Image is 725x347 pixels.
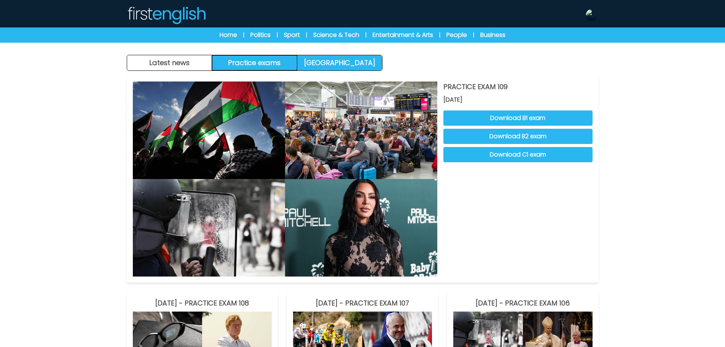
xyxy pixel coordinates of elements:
span: | [306,31,307,39]
span: | [439,31,440,39]
img: PRACTICE EXAM 109 [285,179,437,277]
h3: [DATE] - PRACTICE EXAM 108 [133,298,272,309]
span: | [473,31,474,39]
button: Download B2 exam [443,129,593,144]
button: Latest news [127,55,212,70]
button: Download B1 exam [443,110,593,126]
span: [DATE] [443,95,593,104]
a: [GEOGRAPHIC_DATA] [297,55,382,70]
h3: [DATE] - PRACTICE EXAM 107 [293,298,432,309]
h3: [DATE] - PRACTICE EXAM 106 [453,298,592,309]
a: Sport [284,30,300,40]
a: Entertainment & Arts [373,30,433,40]
a: Business [480,30,505,40]
a: Home [220,30,237,40]
span: | [277,31,278,39]
img: PRACTICE EXAM 109 [285,82,437,179]
a: Science & Tech [313,30,359,40]
img: PRACTICE EXAM 109 [133,179,285,277]
button: Practice exams [212,55,297,70]
h3: PRACTICE EXAM 109 [443,82,593,92]
span: | [365,31,366,39]
a: People [446,30,467,40]
img: Logo [127,6,206,24]
img: PRACTICE EXAM 109 [133,82,285,179]
img: Neil Storey [586,9,598,21]
button: Download C1 exam [443,147,593,162]
span: | [243,31,244,39]
a: Politics [250,30,271,40]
